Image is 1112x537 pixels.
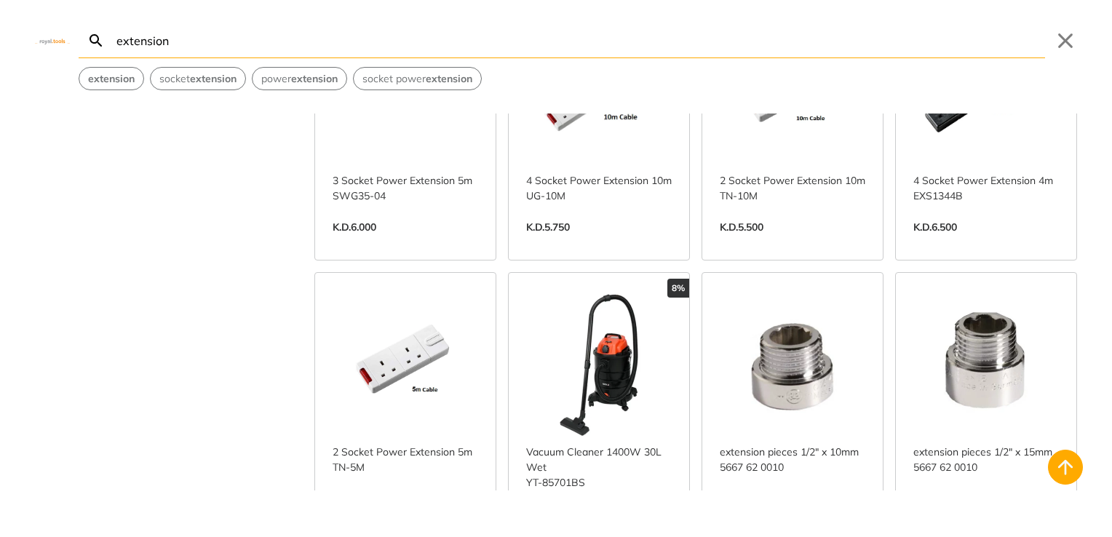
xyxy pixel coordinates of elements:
[87,32,105,49] svg: Search
[362,71,472,87] span: socket power
[151,68,245,89] button: Select suggestion: socket extension
[261,71,338,87] span: power
[79,67,144,90] div: Suggestion: extension
[426,72,472,85] strong: extension
[114,23,1045,57] input: Search…
[667,279,689,298] div: 8%
[1054,29,1077,52] button: Close
[150,67,246,90] div: Suggestion: socket extension
[253,68,346,89] button: Select suggestion: power extension
[159,71,237,87] span: socket
[1048,450,1083,485] button: Back to top
[353,67,482,90] div: Suggestion: socket power extension
[88,72,135,85] strong: extension
[291,72,338,85] strong: extension
[190,72,237,85] strong: extension
[354,68,481,89] button: Select suggestion: socket power extension
[79,68,143,89] button: Select suggestion: extension
[1054,456,1077,479] svg: Back to top
[252,67,347,90] div: Suggestion: power extension
[35,37,70,44] img: Close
